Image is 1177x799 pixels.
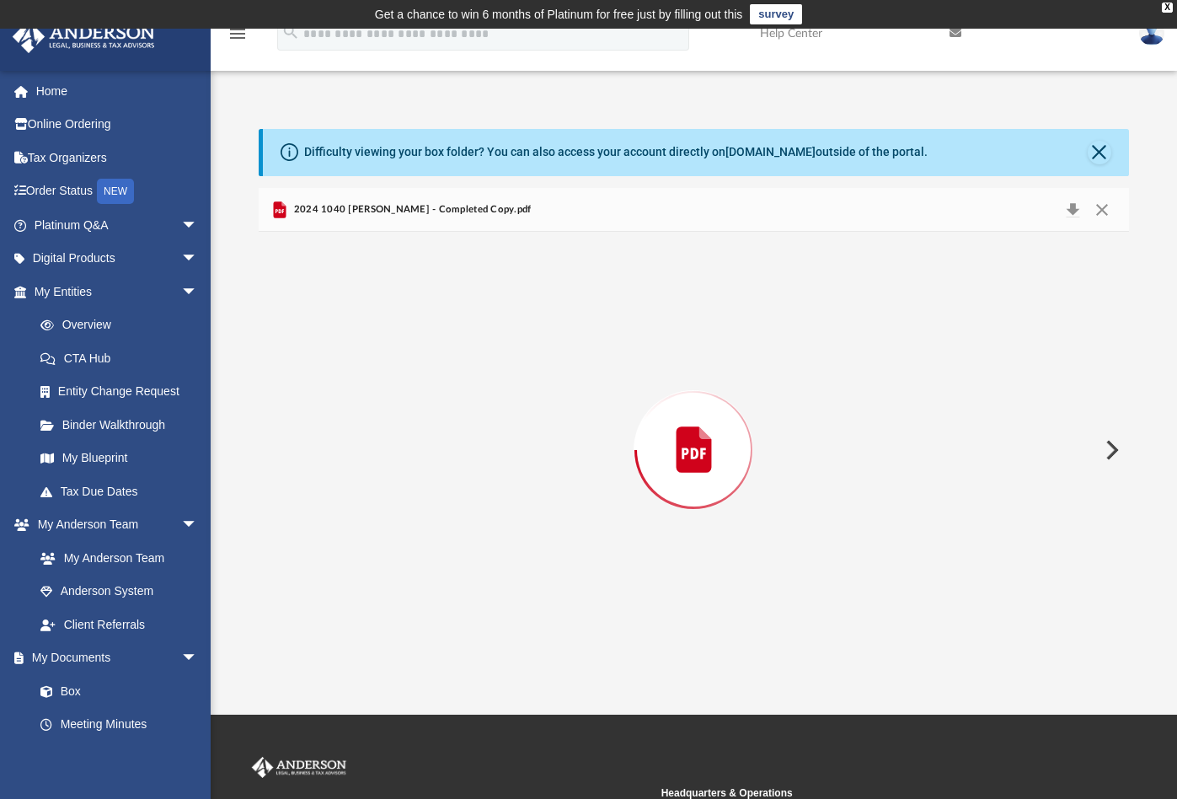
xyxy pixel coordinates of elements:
a: Order StatusNEW [12,174,223,209]
a: My Anderson Team [24,541,206,575]
a: Forms Library [24,741,206,775]
a: [DOMAIN_NAME] [725,145,816,158]
div: Get a chance to win 6 months of Platinum for free just by filling out this [375,4,743,24]
div: Difficulty viewing your box folder? You can also access your account directly on outside of the p... [304,143,928,161]
a: My Blueprint [24,442,215,475]
i: search [281,23,300,41]
button: Download [1057,198,1088,222]
img: Anderson Advisors Platinum Portal [8,20,160,53]
a: Client Referrals [24,608,215,641]
a: Platinum Q&Aarrow_drop_down [12,208,223,242]
a: Online Ordering [12,108,223,142]
a: Digital Productsarrow_drop_down [12,242,223,276]
a: Binder Walkthrough [24,408,223,442]
a: Anderson System [24,575,215,609]
a: CTA Hub [24,341,223,375]
a: Entity Change Request [24,375,223,409]
a: Tax Due Dates [24,475,223,508]
div: Preview [259,188,1128,668]
span: arrow_drop_down [181,208,215,243]
span: 2024 1040 [PERSON_NAME] - Completed Copy.pdf [290,202,531,217]
a: Meeting Minutes [24,708,215,742]
i: menu [227,24,248,44]
a: menu [227,32,248,44]
img: User Pic [1139,21,1164,46]
a: Box [24,674,206,708]
button: Close [1088,141,1111,164]
a: survey [750,4,802,24]
span: arrow_drop_down [181,275,215,309]
span: arrow_drop_down [181,508,215,543]
span: arrow_drop_down [181,242,215,276]
a: Overview [24,308,223,342]
button: Next File [1092,426,1129,474]
button: Close [1087,198,1117,222]
div: NEW [97,179,134,204]
span: arrow_drop_down [181,641,215,676]
a: My Entitiesarrow_drop_down [12,275,223,308]
img: Anderson Advisors Platinum Portal [249,757,350,779]
a: My Documentsarrow_drop_down [12,641,215,675]
div: close [1162,3,1173,13]
a: Tax Organizers [12,141,223,174]
a: Home [12,74,223,108]
a: My Anderson Teamarrow_drop_down [12,508,215,542]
